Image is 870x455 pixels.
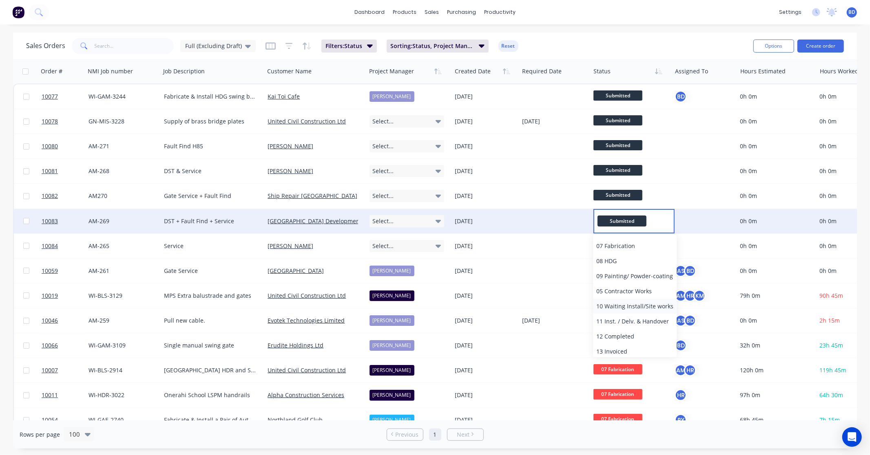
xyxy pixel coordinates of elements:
span: 23h 45m [819,341,843,349]
button: 13 Invoiced [593,344,677,359]
button: ASBD [675,265,696,277]
a: 10011 [42,383,89,407]
span: Submitted [593,115,642,125]
a: 10077 [42,84,89,109]
div: AM-271 [89,142,154,150]
div: [GEOGRAPHIC_DATA] HDR and Supports [164,366,256,374]
div: [PERSON_NAME] [370,390,414,400]
div: MPS Extra balustrade and gates [164,292,256,300]
div: [PERSON_NAME] [370,290,414,301]
div: Created Date [455,67,491,75]
span: 10 Waiting Install/Site works [596,302,673,310]
span: Select... [373,167,394,175]
span: Select... [373,242,394,250]
div: DST + Fault Find + Service [164,217,256,225]
div: Required Date [522,67,562,75]
span: Select... [373,117,394,125]
a: [PERSON_NAME] [268,242,313,250]
span: 0h 0m [819,167,837,175]
a: dashboard [350,6,389,18]
span: Submitted [593,190,642,200]
div: 0h 0m [740,167,809,175]
button: Options [753,40,794,53]
div: AM-259 [89,317,154,325]
span: Submitted [598,215,646,226]
div: 32h 0m [740,341,809,349]
div: Supply of brass bridge plates [164,117,256,125]
a: Alpha Construction Services [268,391,344,399]
a: Evotek Technologies Limited [268,317,345,324]
button: 12 Completed [593,329,677,344]
button: 09 Painting/ Powder-coating [593,268,677,284]
a: Page 1 is your current page [429,429,441,441]
button: HR [675,389,687,401]
button: BD [675,90,687,103]
div: [DATE] [455,142,516,150]
div: [DATE] [455,341,516,349]
div: sales [421,6,443,18]
div: BD [684,265,696,277]
button: Reset [498,40,518,52]
button: 05 Contractor Works [593,284,677,299]
a: [GEOGRAPHIC_DATA] [268,267,324,275]
div: [DATE] [455,167,516,175]
span: 07 Fabrication [596,242,635,250]
div: [DATE] [455,192,516,200]
a: [GEOGRAPHIC_DATA] Development [268,217,362,225]
img: Factory [12,6,24,18]
div: [PERSON_NAME] [370,315,414,326]
div: [PERSON_NAME] [370,415,414,425]
div: Status [593,67,611,75]
span: 0h 0m [819,117,837,125]
div: 120h 0m [740,366,809,374]
button: BD [675,339,687,352]
a: Previous page [387,431,423,439]
span: 90h 45m [819,292,843,299]
button: Filters:Status [321,40,377,53]
a: Northland Golf Club [268,416,323,424]
span: Submitted [593,165,642,175]
button: AMHRKM [675,290,706,302]
a: 10066 [42,333,89,358]
div: [PERSON_NAME] [370,91,414,102]
div: 68h 45m [740,416,809,424]
span: 0h 0m [819,92,837,100]
div: 0h 0m [740,242,809,250]
div: Fabricate & Install HDG swing barrier [164,92,256,101]
div: KM [693,290,706,302]
div: HR [684,290,696,302]
button: PY [675,414,687,426]
span: 10077 [42,92,58,101]
a: 10083 [42,209,89,233]
div: Service [164,242,256,250]
span: 11 Inst. / Delv. & Handover [596,317,669,325]
a: Ship Repair [GEOGRAPHIC_DATA] [268,192,357,200]
a: 10007 [42,358,89,382]
span: 0h 0m [819,217,837,225]
span: Next [457,431,469,439]
button: 07 Fabrication [593,238,677,253]
a: Erudite Holdings Ltd [268,341,323,349]
span: 64h 30m [819,391,843,399]
span: 10007 [42,366,58,374]
span: 05 Contractor Works [596,287,652,295]
button: AMHR [675,364,696,376]
span: 7h 15m [819,416,840,424]
div: [DATE] [455,366,516,374]
a: 10081 [42,159,89,183]
span: Select... [373,142,394,150]
span: 10066 [42,341,58,349]
div: AM-269 [89,217,154,225]
span: 10081 [42,167,58,175]
span: 07 Fabrication [593,364,642,374]
span: 10083 [42,217,58,225]
ul: Pagination [383,429,487,441]
span: 09 Painting/ Powder-coating [596,272,673,280]
span: 08 HDG [596,257,617,265]
a: 10078 [42,109,89,134]
div: 97h 0m [740,391,809,399]
div: WI-HDR-3022 [89,391,154,399]
div: AS [675,265,687,277]
h1: Sales Orders [26,42,65,50]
